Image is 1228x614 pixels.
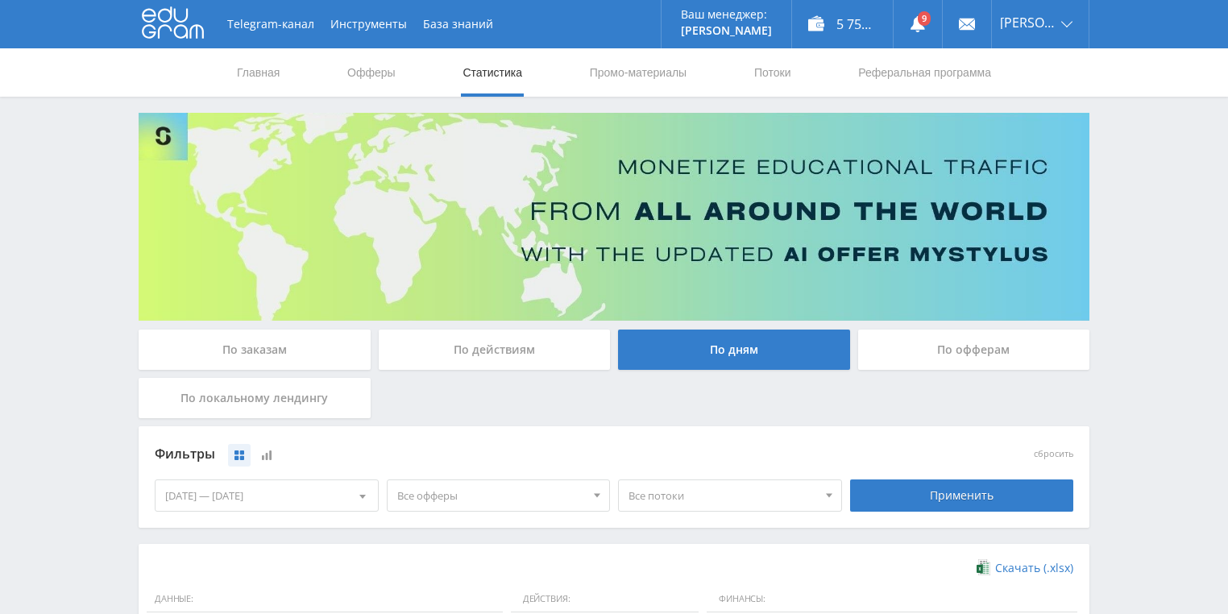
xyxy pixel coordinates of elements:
[857,48,993,97] a: Реферальная программа
[1000,16,1056,29] span: [PERSON_NAME]
[681,8,772,21] p: Ваш менеджер:
[235,48,281,97] a: Главная
[850,479,1074,512] div: Применить
[139,330,371,370] div: По заказам
[995,562,1073,575] span: Скачать (.xlsx)
[681,24,772,37] p: [PERSON_NAME]
[977,560,1073,576] a: Скачать (.xlsx)
[156,480,378,511] div: [DATE] — [DATE]
[155,442,842,467] div: Фильтры
[858,330,1090,370] div: По офферам
[346,48,397,97] a: Офферы
[1034,449,1073,459] button: сбросить
[753,48,793,97] a: Потоки
[461,48,524,97] a: Статистика
[618,330,850,370] div: По дням
[511,586,699,613] span: Действия:
[379,330,611,370] div: По действиям
[139,113,1089,321] img: Banner
[397,480,586,511] span: Все офферы
[629,480,817,511] span: Все потоки
[707,586,1077,613] span: Финансы:
[147,586,503,613] span: Данные:
[588,48,688,97] a: Промо-материалы
[139,378,371,418] div: По локальному лендингу
[977,559,990,575] img: xlsx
